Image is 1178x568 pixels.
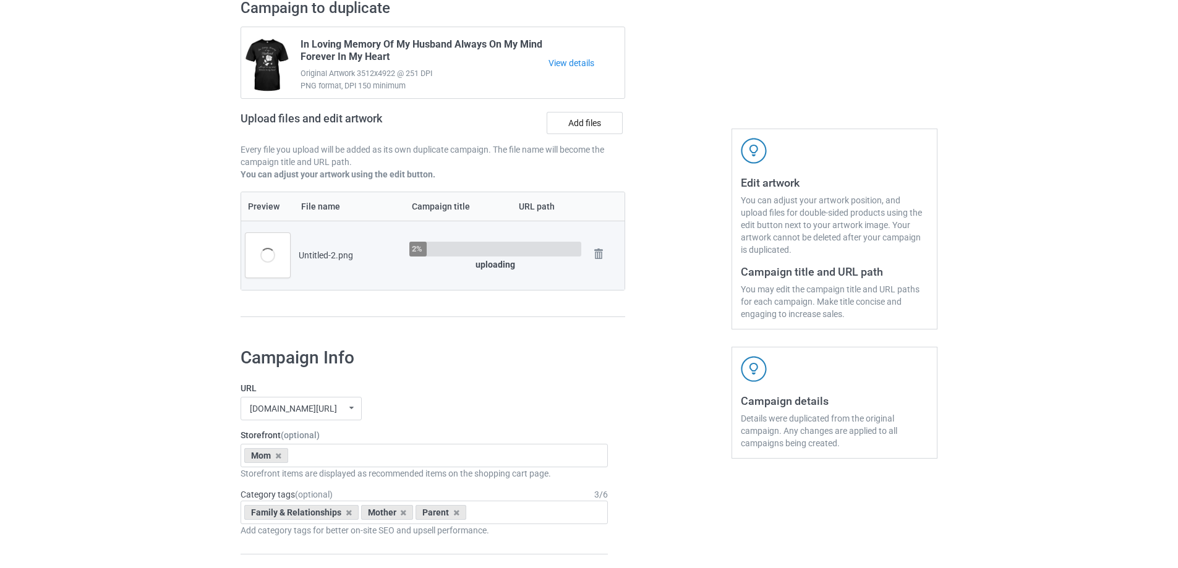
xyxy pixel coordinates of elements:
[301,80,548,92] span: PNG format, DPI 150 minimum
[512,192,586,221] th: URL path
[244,448,288,463] div: Mom
[412,245,422,253] div: 2%
[594,488,608,501] div: 3 / 6
[741,138,767,164] img: svg+xml;base64,PD94bWwgdmVyc2lvbj0iMS4wIiBlbmNvZGluZz0iVVRGLTgiPz4KPHN2ZyB3aWR0aD0iNDJweCIgaGVpZ2...
[244,505,359,520] div: Family & Relationships
[409,258,581,271] div: uploading
[241,467,608,480] div: Storefront items are displayed as recommended items on the shopping cart page.
[281,430,320,440] span: (optional)
[741,394,928,408] h3: Campaign details
[241,169,435,179] b: You can adjust your artwork using the edit button.
[295,490,333,499] span: (optional)
[294,192,405,221] th: File name
[241,192,294,221] th: Preview
[548,57,625,69] a: View details
[241,112,471,135] h2: Upload files and edit artwork
[241,382,608,394] label: URL
[301,38,548,67] span: In Loving Memory Of My Husband Always On My Mind Forever In My Heart
[741,194,928,256] div: You can adjust your artwork position, and upload files for double-sided products using the edit b...
[416,505,466,520] div: Parent
[241,524,608,536] div: Add category tags for better on-site SEO and upsell performance.
[241,347,608,369] h1: Campaign Info
[361,505,414,520] div: Mother
[741,265,928,279] h3: Campaign title and URL path
[241,429,608,441] label: Storefront
[741,176,928,190] h3: Edit artwork
[741,412,928,449] div: Details were duplicated from the original campaign. Any changes are applied to all campaigns bein...
[405,192,512,221] th: Campaign title
[741,356,767,382] img: svg+xml;base64,PD94bWwgdmVyc2lvbj0iMS4wIiBlbmNvZGluZz0iVVRGLTgiPz4KPHN2ZyB3aWR0aD0iNDJweCIgaGVpZ2...
[301,67,548,80] span: Original Artwork 3512x4922 @ 251 DPI
[299,249,401,261] div: Untitled-2.png
[250,404,337,413] div: [DOMAIN_NAME][URL]
[590,245,607,263] img: svg+xml;base64,PD94bWwgdmVyc2lvbj0iMS4wIiBlbmNvZGluZz0iVVRGLTgiPz4KPHN2ZyB3aWR0aD0iMjhweCIgaGVpZ2...
[241,143,625,168] p: Every file you upload will be added as its own duplicate campaign. The file name will become the ...
[547,112,623,134] label: Add files
[241,488,333,501] label: Category tags
[741,283,928,320] div: You may edit the campaign title and URL paths for each campaign. Make title concise and engaging ...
